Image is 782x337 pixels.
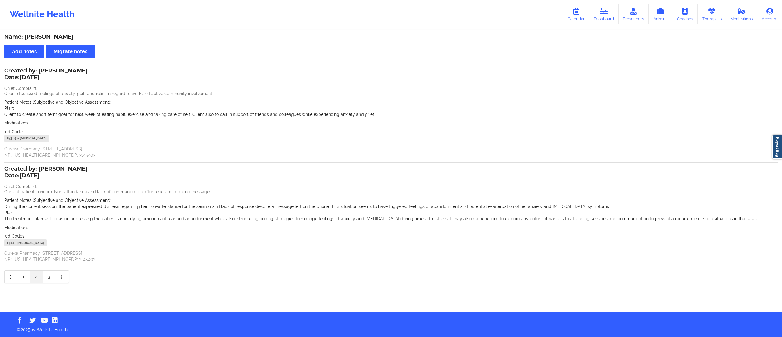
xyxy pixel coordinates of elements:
a: Dashboard [589,4,619,24]
button: Add notes [4,45,44,58]
a: Medications [726,4,758,24]
div: F41.1 - [MEDICAL_DATA] [4,239,47,246]
span: Icd Codes [4,129,24,134]
div: Created by: [PERSON_NAME] [4,68,88,82]
p: Date: [DATE] [4,172,88,180]
span: Patient Notes (Subjective and Objective Assessment): [4,100,111,105]
div: Pagination Navigation [4,270,69,283]
span: Patient Notes (Subjective and Objective Assessment): [4,198,111,203]
a: Prescribers [619,4,649,24]
span: Chief Complaint: [4,86,38,91]
p: Current patient concern: Non-attendance and lack of communication after receiving a phone message [4,189,778,195]
a: 2 [30,271,43,283]
a: Admins [649,4,672,24]
div: Created by: [PERSON_NAME] [4,166,88,180]
a: Previous item [5,271,17,283]
p: Client discussed feelings of anxiety, guilt and relief in regard to work and active community inv... [4,91,778,97]
p: © 2025 by Wellnite Health [13,322,769,333]
p: Client to create short term goal for next week of eating habit, exercise and taking care of self.... [4,111,778,117]
p: Date: [DATE] [4,74,88,82]
div: Name: [PERSON_NAME] [4,33,778,40]
p: Curexa Pharmacy [STREET_ADDRESS] NPI: [US_HEALTHCARE_NPI] NCPDP: 3145403 [4,146,778,158]
p: Curexa Pharmacy [STREET_ADDRESS] NPI: [US_HEALTHCARE_NPI] NCPDP: 3145403 [4,250,778,262]
a: Therapists [698,4,726,24]
span: Medications [4,120,28,125]
a: Calendar [563,4,589,24]
span: Chief Complaint: [4,184,38,189]
span: Medications [4,225,28,230]
div: F43.23 - [MEDICAL_DATA] [4,135,49,142]
span: Plan: [4,106,14,111]
a: 1 [17,271,30,283]
a: Account [757,4,782,24]
a: Next item [56,271,69,283]
span: Icd Codes [4,234,24,239]
a: Coaches [672,4,698,24]
span: Plan: [4,210,14,215]
a: 3 [43,271,56,283]
p: During the current session, the patient expressed distress regarding her non-attendance for the s... [4,203,778,209]
p: The treatment plan will focus on addressing the patient's underlying emotions of fear and abandon... [4,216,778,222]
a: Report Bug [772,135,782,159]
button: Migrate notes [46,45,95,58]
